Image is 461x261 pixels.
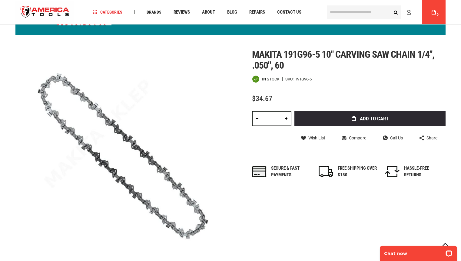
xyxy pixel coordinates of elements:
div: 191G96-5 [295,77,312,81]
a: Wish List [301,135,325,141]
span: Blog [227,10,237,15]
button: Add to Cart [294,111,446,126]
a: Call Us [383,135,403,141]
div: FREE SHIPPING OVER $150 [338,165,377,178]
span: About [202,10,215,15]
a: Blog [224,8,240,16]
a: store logo [15,1,74,24]
span: Add to Cart [360,116,389,121]
a: About [199,8,218,16]
div: Availability [252,75,279,83]
span: Contact Us [277,10,301,15]
a: Reviews [171,8,193,16]
img: payments [252,166,267,177]
span: In stock [262,77,279,81]
img: America Tools [15,1,74,24]
span: 0 [437,13,439,16]
iframe: LiveChat chat widget [376,242,461,261]
a: Brands [144,8,164,16]
div: HASSLE-FREE RETURNS [404,165,443,178]
a: Categories [91,8,125,16]
span: Share [426,136,437,140]
span: Makita 191g96-5 10" carving saw chain 1/4", .050", 60 [252,49,434,71]
a: Contact Us [274,8,304,16]
span: Repairs [249,10,265,15]
a: Compare [342,135,366,141]
span: Categories [93,10,122,14]
span: $34.67 [252,94,272,103]
a: Repairs [247,8,268,16]
img: shipping [319,166,333,177]
img: returns [385,166,400,177]
div: Secure & fast payments [271,165,310,178]
span: Brands [147,10,161,14]
span: Wish List [308,136,325,140]
span: Call Us [390,136,403,140]
strong: SKU [285,77,295,81]
span: Compare [349,136,366,140]
button: Search [390,6,401,18]
span: Reviews [174,10,190,15]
